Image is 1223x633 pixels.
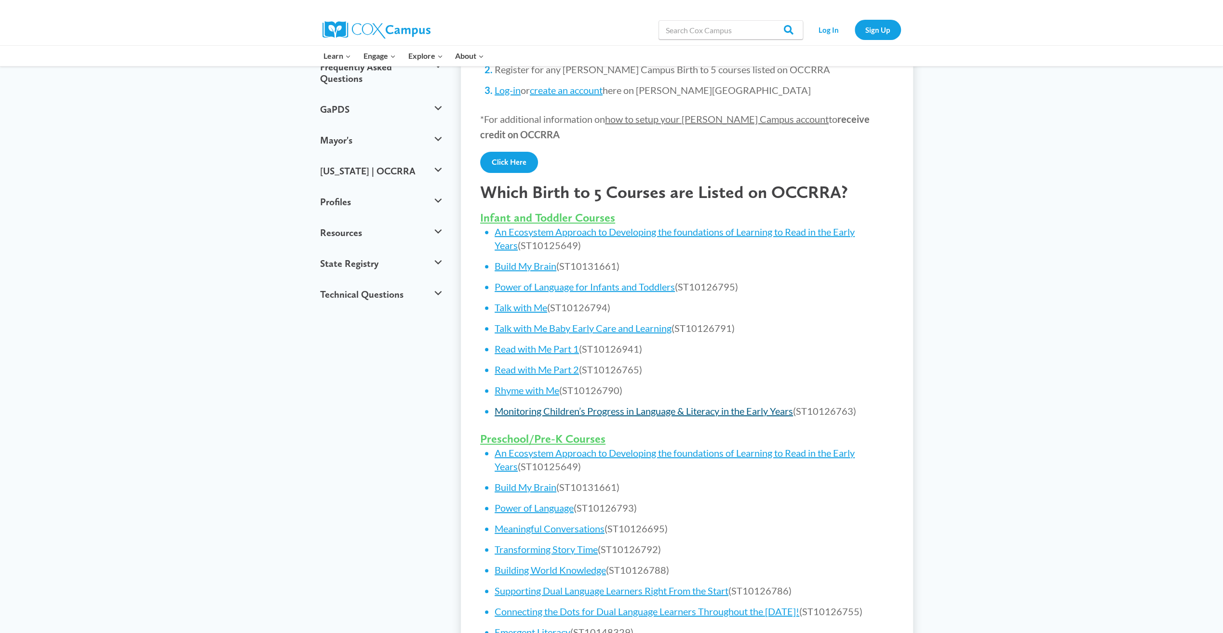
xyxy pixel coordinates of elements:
[495,501,894,514] li: (ST10126793)
[495,447,855,472] a: An Ecosystem Approach to Developing the foundations of Learning to Read in the Early Years
[357,46,402,66] button: Child menu of Engage
[495,543,598,555] a: Transforming Story Time
[495,84,521,96] a: Log-in
[495,321,894,335] li: (ST10126791)
[808,20,901,40] nav: Secondary Navigation
[480,432,605,446] span: Preschool/Pre-K Courses
[495,446,894,473] li: (ST10125649)
[495,226,855,251] a: An Ecosystem Approach to Developing the foundations of Learning to Read in the Early Years
[495,480,894,494] li: (ST10131661)
[495,502,574,514] a: Power of Language
[855,20,901,40] a: Sign Up
[495,363,894,376] li: (ST10126765)
[495,542,894,556] li: (ST10126792)
[495,322,672,334] a: Talk with Me Baby Early Care and Learning
[323,21,430,39] img: Cox Campus
[495,405,793,417] a: Monitoring Children’s Progress in Language & Literacy in the Early Years
[495,523,605,534] a: Meaningful Conversations
[808,20,850,40] a: Log In
[449,46,490,66] button: Child menu of About
[480,182,894,202] h2: Which Birth to 5 Courses are Listed on OCCRRA?
[315,52,447,94] button: Frequently Asked Questions
[530,84,603,96] a: create an account
[315,94,447,125] button: GaPDS
[495,343,579,355] a: Read with Me Part 1
[318,46,358,66] button: Child menu of Learn
[495,584,894,597] li: (ST10126786)
[495,301,894,314] li: (ST10126794)
[315,186,447,217] button: Profiles
[480,113,870,140] strong: receive credit on OCCRRA
[495,225,894,252] li: (ST10125649)
[315,156,447,186] button: [US_STATE] | OCCRRA
[495,383,894,397] li: (ST10126790)
[315,217,447,248] button: Resources
[495,404,894,418] li: (ST10126763)
[495,281,675,292] a: Power of Language for Infants and Toddlers
[315,248,447,279] button: State Registry
[495,83,894,97] li: or here on [PERSON_NAME][GEOGRAPHIC_DATA]
[480,152,538,173] a: Click Here
[402,46,449,66] button: Child menu of Explore
[495,481,556,493] a: Build My Brain
[480,211,615,224] span: Infant and Toddler Courses
[659,20,803,40] input: Search Cox Campus
[495,563,894,577] li: (ST10126788)
[495,564,606,576] a: Building World Knowledge
[495,280,894,293] li: (ST10126795)
[495,605,894,618] li: (ST10126755)
[315,279,447,310] button: Technical Questions
[495,260,556,272] a: Build My Brain
[315,125,447,156] button: Mayor's
[605,113,829,125] span: how to setup your [PERSON_NAME] Campus account
[318,46,490,66] nav: Primary Navigation
[495,364,579,375] a: Read with Me Part 2
[495,342,894,356] li: (ST10126941)
[495,606,799,617] a: Connecting the Dots for Dual Language Learners Throughout the [DATE]!
[495,585,728,596] a: Supporting Dual Language Learners Right From the Start
[495,259,894,273] li: (ST10131661)
[480,111,894,142] p: *For additional information on to
[495,302,547,313] a: Talk with Me
[495,384,559,396] a: Rhyme with Me
[495,63,894,76] li: Register for any [PERSON_NAME] Campus Birth to 5 courses listed on OCCRRA
[495,522,894,535] li: (ST10126695)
